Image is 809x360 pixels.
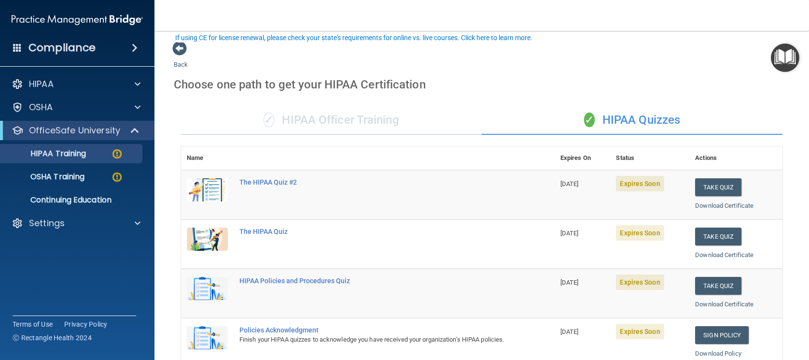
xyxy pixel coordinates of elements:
span: [DATE] [560,180,579,187]
th: Expires On [555,146,611,170]
a: OfficeSafe University [12,125,140,136]
a: Privacy Policy [64,319,108,329]
img: PMB logo [12,10,143,29]
p: Settings [29,217,65,229]
a: HIPAA [12,78,140,90]
span: ✓ [584,113,595,127]
span: [DATE] [560,328,579,335]
p: Continuing Education [6,195,138,205]
span: Expires Soon [616,176,664,191]
span: [DATE] [560,279,579,286]
span: Expires Soon [616,225,664,241]
th: Status [610,146,689,170]
a: Sign Policy [695,326,749,344]
span: [DATE] [560,230,579,237]
span: Expires Soon [616,274,664,290]
span: Expires Soon [616,324,664,339]
p: HIPAA [29,78,54,90]
div: Choose one path to get your HIPAA Certification [174,71,790,99]
p: HIPAA Training [6,149,86,158]
div: The HIPAA Quiz #2 [239,178,506,186]
div: HIPAA Policies and Procedures Quiz [239,277,506,285]
span: ✓ [264,113,274,127]
h4: Compliance [28,41,96,55]
button: Take Quiz [695,277,741,295]
span: Ⓒ Rectangle Health 2024 [13,333,92,343]
p: OfficeSafe University [29,125,120,136]
a: Terms of Use [13,319,53,329]
button: Take Quiz [695,228,741,245]
a: OSHA [12,101,140,113]
button: If using CE for license renewal, please check your state's requirements for online vs. live cours... [174,33,534,43]
div: HIPAA Officer Training [181,106,482,135]
p: OSHA Training [6,172,84,182]
div: The HIPAA Quiz [239,228,506,235]
p: OSHA [29,101,53,113]
img: warning-circle.0cc9ac19.png [111,171,123,183]
div: Finish your HIPAA quizzes to acknowledge you have received your organization’s HIPAA policies. [239,334,506,346]
a: Download Certificate [695,301,753,308]
button: Open Resource Center [771,43,799,72]
a: Back [174,49,188,68]
th: Name [181,146,234,170]
a: Download Policy [695,350,741,357]
a: Download Certificate [695,202,753,209]
th: Actions [689,146,782,170]
img: warning-circle.0cc9ac19.png [111,148,123,160]
a: Settings [12,217,140,229]
div: Policies Acknowledgment [239,326,506,334]
a: Download Certificate [695,251,753,259]
div: HIPAA Quizzes [482,106,782,135]
button: Take Quiz [695,178,741,196]
div: If using CE for license renewal, please check your state's requirements for online vs. live cours... [175,34,532,41]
